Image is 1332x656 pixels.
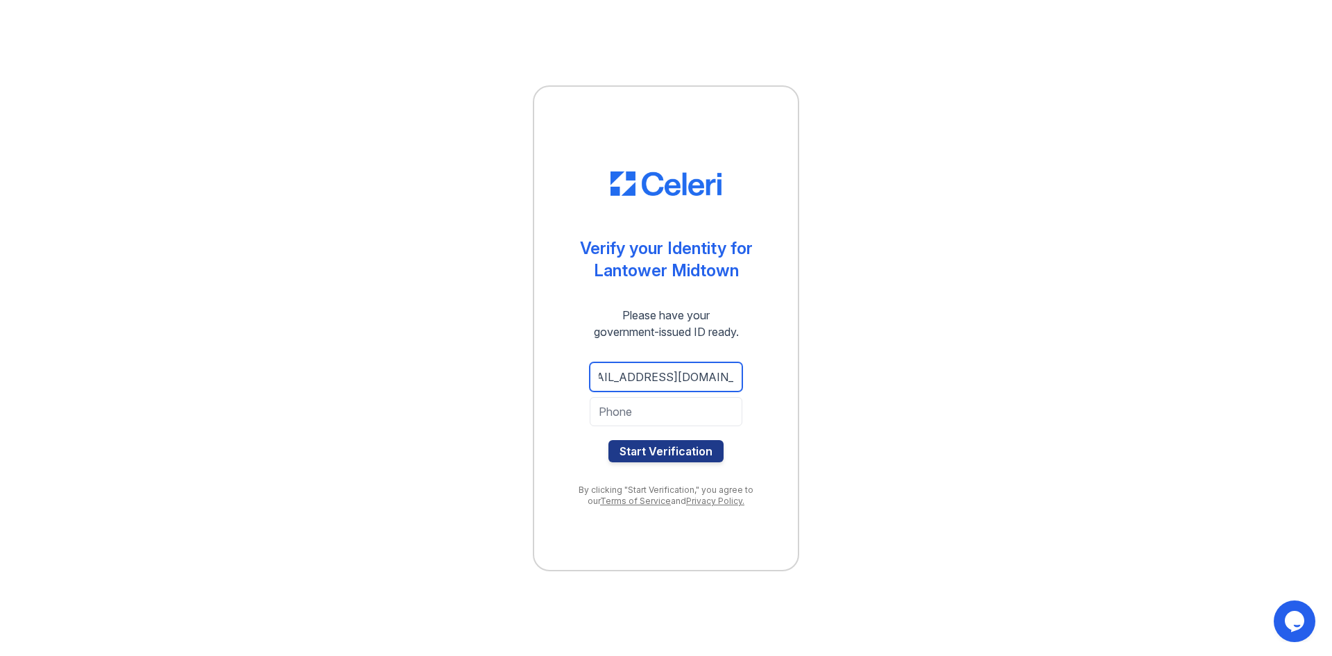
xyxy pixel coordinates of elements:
[608,440,724,462] button: Start Verification
[569,307,764,340] div: Please have your government-issued ID ready.
[590,362,742,392] input: Email
[686,496,744,506] a: Privacy Policy.
[562,485,770,507] div: By clicking "Start Verification," you agree to our and
[590,397,742,426] input: Phone
[600,496,671,506] a: Terms of Service
[1274,600,1318,642] iframe: chat widget
[610,171,721,196] img: CE_Logo_Blue-a8612792a0a2168367f1c8372b55b34899dd931a85d93a1a3d3e32e68fde9ad4.png
[580,237,753,282] div: Verify your Identity for Lantower Midtown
